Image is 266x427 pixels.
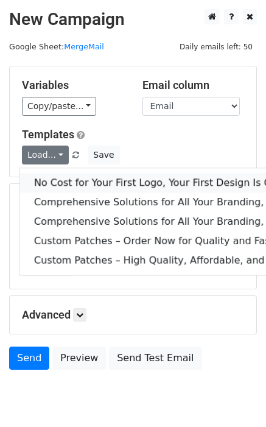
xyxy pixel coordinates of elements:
[175,42,257,51] a: Daily emails left: 50
[22,97,96,116] a: Copy/paste...
[22,79,124,92] h5: Variables
[22,308,244,322] h5: Advanced
[52,347,106,370] a: Preview
[142,79,245,92] h5: Email column
[109,347,201,370] a: Send Test Email
[64,42,104,51] a: MergeMail
[22,128,74,141] a: Templates
[22,146,69,164] a: Load...
[205,369,266,427] iframe: Chat Widget
[9,347,49,370] a: Send
[175,40,257,54] span: Daily emails left: 50
[9,42,104,51] small: Google Sheet:
[9,9,257,30] h2: New Campaign
[88,146,119,164] button: Save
